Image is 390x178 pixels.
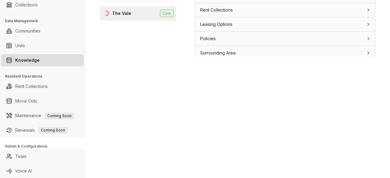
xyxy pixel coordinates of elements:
li: Renewals [1,124,84,136]
span: Coming Soon [45,113,74,119]
li: Maintenance [1,110,84,122]
span: Surrounding Area [200,50,236,56]
li: Units [1,40,84,52]
a: Voice AI [15,165,32,177]
span: Leasing Options [200,21,232,28]
div: Surrounding Area [195,46,375,60]
a: Rent Collections [15,80,48,92]
span: Live [160,10,174,17]
a: RenewalsComing Soon [15,124,68,136]
span: collapsed [367,8,370,12]
li: Voice AI [1,165,84,177]
span: Coming Soon [38,127,68,134]
a: Move Outs [15,95,37,107]
div: Leasing Options [195,17,375,31]
span: Rent Collections [200,7,233,13]
span: collapsed [367,23,370,26]
a: Units [15,40,25,52]
div: The Vale [112,10,131,17]
li: Move Outs [1,95,84,107]
span: collapsed [367,51,370,55]
div: Policies [195,32,375,46]
li: Team [1,150,84,162]
a: Communities [15,25,41,37]
span: collapsed [367,37,370,40]
h3: Resident Operations [5,74,85,79]
a: Knowledge [15,54,40,66]
span: Policies [200,35,216,42]
h3: Data Management [5,18,85,24]
li: Rent Collections [1,80,84,92]
li: Communities [1,25,84,37]
li: Knowledge [1,54,84,66]
h3: Admin & Configurations [5,144,85,149]
a: Team [15,150,27,162]
div: Rent Collections [195,3,375,17]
